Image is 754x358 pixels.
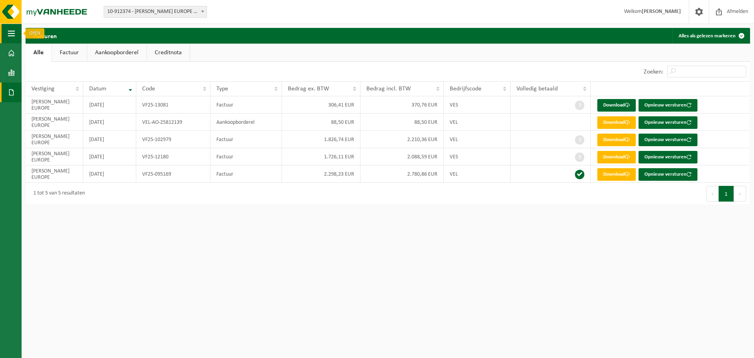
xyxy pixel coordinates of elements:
[26,44,51,62] a: Alle
[136,165,210,183] td: VF25-095169
[444,96,511,114] td: VES
[444,131,511,148] td: VEL
[26,165,83,183] td: [PERSON_NAME] EUROPE
[83,114,136,131] td: [DATE]
[444,114,511,131] td: VEL
[639,151,697,163] button: Opnieuw versturen
[597,99,636,112] a: Download
[26,114,83,131] td: [PERSON_NAME] EUROPE
[210,114,282,131] td: Aankoopborderel
[597,134,636,146] a: Download
[26,148,83,165] td: [PERSON_NAME] EUROPE
[210,165,282,183] td: Factuur
[83,131,136,148] td: [DATE]
[734,186,746,202] button: Next
[87,44,146,62] a: Aankoopborderel
[136,96,210,114] td: VF25-13081
[639,99,697,112] button: Opnieuw versturen
[83,96,136,114] td: [DATE]
[104,6,207,17] span: 10-912374 - FIKE EUROPE - HERENTALS
[83,148,136,165] td: [DATE]
[147,44,190,62] a: Creditnota
[282,148,361,165] td: 1.726,11 EUR
[361,131,443,148] td: 2.210,36 EUR
[26,96,83,114] td: [PERSON_NAME] EUROPE
[642,9,681,15] strong: [PERSON_NAME]
[444,148,511,165] td: VES
[31,86,55,92] span: Vestiging
[282,96,361,114] td: 306,41 EUR
[644,69,663,75] label: Zoeken:
[516,86,558,92] span: Volledig betaald
[672,28,749,44] button: Alles als gelezen markeren
[450,86,481,92] span: Bedrijfscode
[719,186,734,202] button: 1
[282,165,361,183] td: 2.298,23 EUR
[361,114,443,131] td: 88,50 EUR
[104,6,207,18] span: 10-912374 - FIKE EUROPE - HERENTALS
[83,165,136,183] td: [DATE]
[136,131,210,148] td: VF25-102979
[52,44,87,62] a: Factuur
[639,134,697,146] button: Opnieuw versturen
[366,86,411,92] span: Bedrag incl. BTW
[706,186,719,202] button: Previous
[288,86,329,92] span: Bedrag ex. BTW
[89,86,106,92] span: Datum
[597,151,636,163] a: Download
[361,96,443,114] td: 370,76 EUR
[639,116,697,129] button: Opnieuw versturen
[444,165,511,183] td: VEL
[210,148,282,165] td: Factuur
[136,148,210,165] td: VF25-12180
[26,28,65,43] h2: Facturen
[216,86,228,92] span: Type
[361,165,443,183] td: 2.780,86 EUR
[597,116,636,129] a: Download
[210,131,282,148] td: Factuur
[597,168,636,181] a: Download
[282,131,361,148] td: 1.826,74 EUR
[361,148,443,165] td: 2.088,59 EUR
[136,114,210,131] td: VEL-AO-25812139
[142,86,155,92] span: Code
[639,168,697,181] button: Opnieuw versturen
[282,114,361,131] td: 88,50 EUR
[29,187,85,201] div: 1 tot 5 van 5 resultaten
[26,131,83,148] td: [PERSON_NAME] EUROPE
[210,96,282,114] td: Factuur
